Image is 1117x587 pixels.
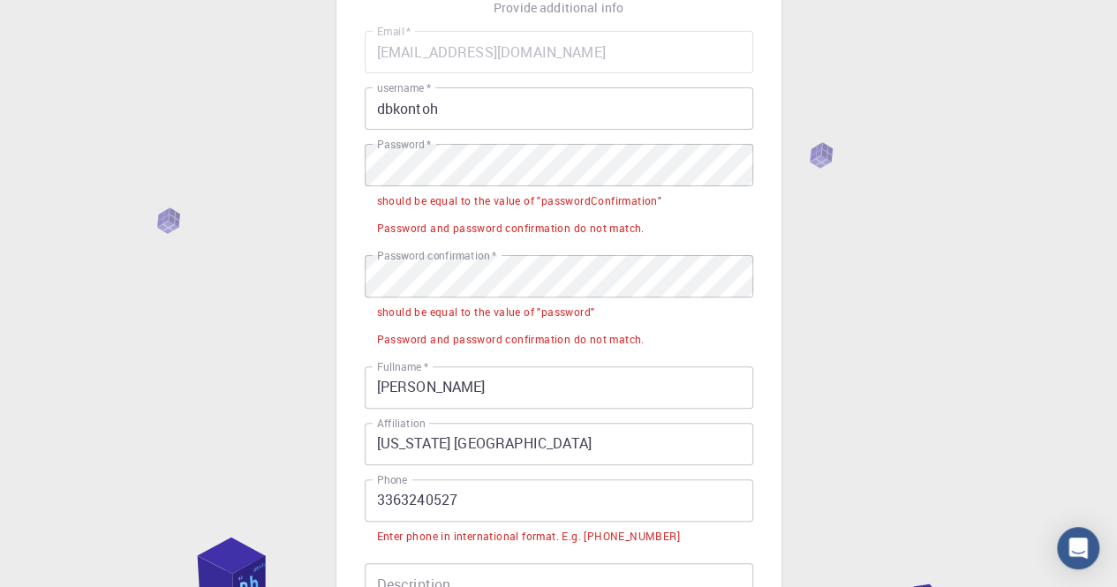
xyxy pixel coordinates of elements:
[377,416,425,431] label: Affiliation
[377,220,645,237] div: Password and password confirmation do not match.
[377,331,645,349] div: Password and password confirmation do not match.
[377,248,496,263] label: Password confirmation
[377,80,431,95] label: username
[377,192,662,210] div: should be equal to the value of "passwordConfirmation"
[1057,527,1099,569] div: Open Intercom Messenger
[377,304,595,321] div: should be equal to the value of "password"
[377,137,431,152] label: Password
[377,24,411,39] label: Email
[377,359,428,374] label: Fullname
[377,472,407,487] label: Phone
[377,528,680,546] div: Enter phone in international format. E.g. [PHONE_NUMBER]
